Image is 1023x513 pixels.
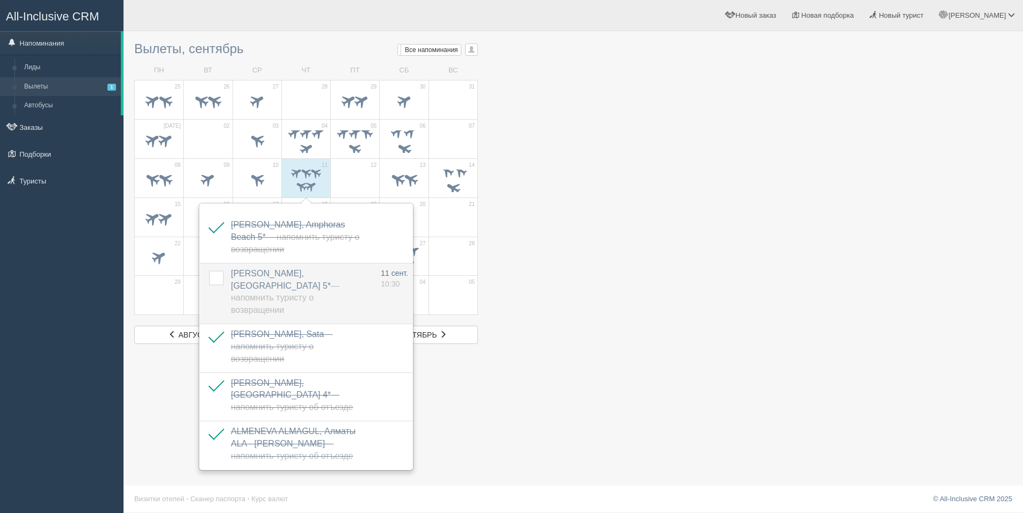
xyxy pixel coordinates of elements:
[381,268,408,289] a: 11 сент. 10:30
[1,1,123,30] a: All-Inclusive CRM
[223,162,229,169] span: 09
[231,232,360,254] span: — Напомнить туристу о возвращении
[281,61,330,80] td: ЧТ
[184,61,233,80] td: ВТ
[420,279,426,286] span: 04
[231,220,360,254] span: [PERSON_NAME], Amphoras Beach 5*
[134,495,184,503] a: Визитки отелей
[231,220,360,254] a: [PERSON_NAME], Amphoras Beach 5*— Напомнить туристу о возвращении
[248,495,250,503] span: ·
[933,495,1012,503] a: © All-Inclusive CRM 2025
[223,122,229,130] span: 02
[469,162,475,169] span: 14
[231,378,353,412] a: [PERSON_NAME], [GEOGRAPHIC_DATA] 4*— Напомнить туристу об отъезде
[175,279,180,286] span: 29
[371,162,376,169] span: 12
[381,269,408,277] span: 11 сент.
[19,96,121,115] a: Автобусы
[402,331,437,339] span: октябрь
[190,495,245,503] a: Сканер паспорта
[469,240,475,247] span: 28
[273,83,279,91] span: 27
[107,84,116,91] span: 1
[19,58,121,77] a: Лиды
[469,83,475,91] span: 31
[178,331,207,339] span: август
[273,201,279,208] span: 17
[469,122,475,130] span: 07
[371,326,478,344] a: октябрь
[134,42,478,56] h3: Вылеты, сентябрь
[420,240,426,247] span: 27
[175,83,180,91] span: 25
[231,378,353,412] span: [PERSON_NAME], [GEOGRAPHIC_DATA] 4*
[223,201,229,208] span: 16
[231,269,339,315] span: [PERSON_NAME], [GEOGRAPHIC_DATA] 5*
[420,162,426,169] span: 13
[231,329,332,363] span: — Напомнить туристу о возвращении
[322,162,328,169] span: 11
[371,201,376,208] span: 19
[231,281,339,315] span: — Напомнить туристу о возвращении
[175,201,180,208] span: 15
[231,427,355,460] a: ALMENEVA ALMAGUL, Алматы ALA - [PERSON_NAME]— Напомнить туристу об отъезде
[371,83,376,91] span: 29
[322,201,328,208] span: 18
[469,279,475,286] span: 05
[135,61,184,80] td: ПН
[231,427,355,460] span: ALMENEVA ALMAGUL, Алматы ALA - [PERSON_NAME]
[331,61,380,80] td: ПТ
[231,439,353,460] span: — Напомнить туристу об отъезде
[223,83,229,91] span: 26
[420,122,426,130] span: 06
[469,201,475,208] span: 21
[948,11,1006,19] span: [PERSON_NAME]
[371,122,376,130] span: 05
[801,11,854,19] span: Новая подборка
[19,77,121,97] a: Вылеты1
[251,495,288,503] a: Курс валют
[420,201,426,208] span: 20
[273,122,279,130] span: 03
[233,61,281,80] td: СР
[381,280,400,288] span: 10:30
[231,269,339,315] a: [PERSON_NAME], [GEOGRAPHIC_DATA] 5*— Напомнить туристу о возвращении
[322,122,328,130] span: 04
[186,495,188,503] span: ·
[380,61,429,80] td: СБ
[273,162,279,169] span: 10
[420,83,426,91] span: 30
[175,240,180,247] span: 22
[164,122,180,130] span: [DATE]
[322,83,328,91] span: 28
[6,10,99,23] span: All-Inclusive CRM
[231,329,332,363] a: [PERSON_NAME], Sata— Напомнить туристу о возвращении
[405,46,458,54] span: Все напоминания
[134,326,242,344] a: август
[175,162,180,169] span: 08
[429,61,477,80] td: ВС
[879,11,924,19] span: Новый турист
[736,11,777,19] span: Новый заказ
[231,329,332,363] span: [PERSON_NAME], Sata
